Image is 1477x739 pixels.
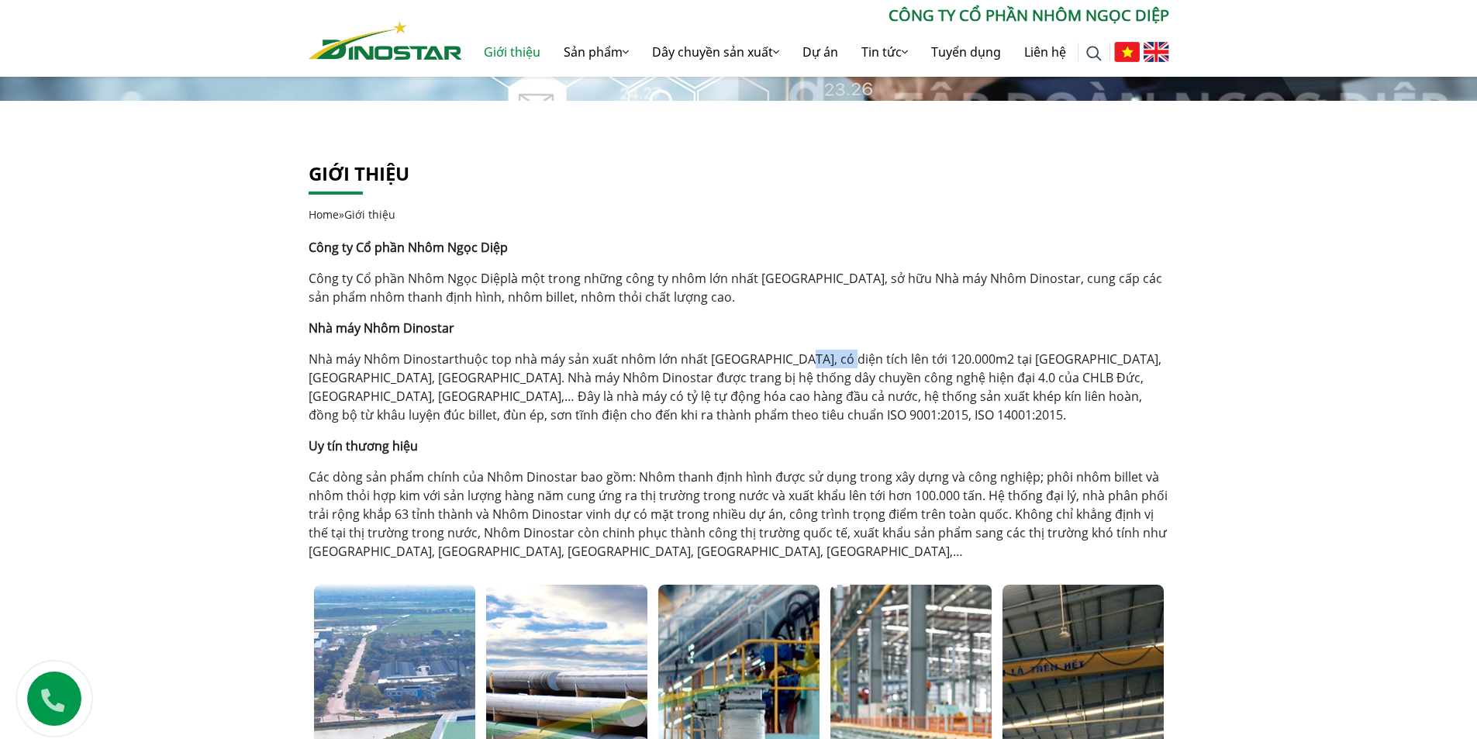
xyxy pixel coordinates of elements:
a: Công ty Cổ phần Nhôm Ngọc Diệp [309,270,508,287]
a: Giới thiệu [472,27,552,77]
p: Các dòng sản phẩm chính của Nhôm Dinostar bao gồm: Nhôm thanh định hình được sử dụng trong xây dự... [309,468,1169,561]
a: Tuyển dụng [920,27,1013,77]
a: Giới thiệu [309,161,409,186]
img: English [1144,42,1169,62]
a: Liên hệ [1013,27,1078,77]
span: » [309,207,395,222]
p: thuộc top nhà máy sản xuất nhôm lớn nhất [GEOGRAPHIC_DATA], có diện tích lên tới 120.000m2 tại [G... [309,350,1169,424]
img: Nhôm Dinostar [309,21,462,60]
strong: Nhà máy Nhôm Dinostar [309,319,454,337]
img: search [1086,46,1102,61]
a: Sản phẩm [552,27,640,77]
span: Giới thiệu [344,207,395,222]
strong: Uy tín thương hiệu [309,437,418,454]
p: CÔNG TY CỔ PHẦN NHÔM NGỌC DIỆP [462,4,1169,27]
a: Dây chuyền sản xuất [640,27,791,77]
a: Nhà máy Nhôm Dinostar [309,351,454,368]
a: Dự án [791,27,850,77]
a: Tin tức [850,27,920,77]
img: Tiếng Việt [1114,42,1140,62]
strong: Công ty Cổ phần Nhôm Ngọc Diệp [309,239,508,256]
a: Home [309,207,339,222]
p: là một trong những công ty nhôm lớn nhất [GEOGRAPHIC_DATA], sở hữu Nhà máy Nhôm Dinostar, cung cấ... [309,269,1169,306]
